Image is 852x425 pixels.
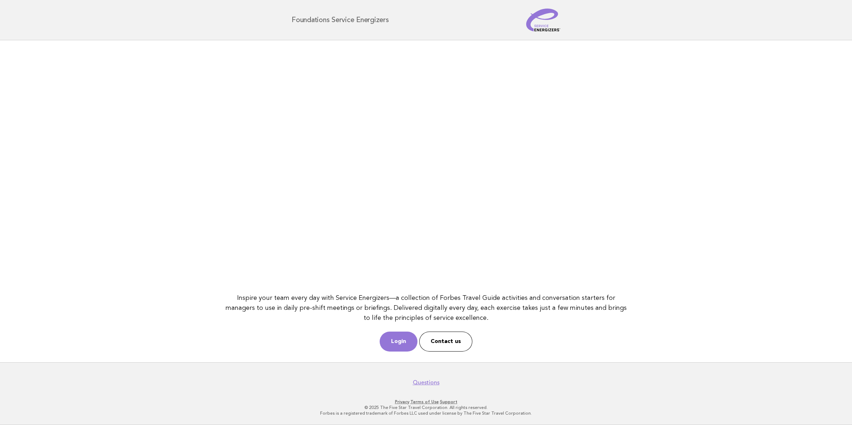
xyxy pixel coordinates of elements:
a: Contact us [419,332,472,352]
p: © 2025 The Five Star Travel Corporation. All rights reserved. [208,405,644,410]
img: Service Energizers [526,9,560,31]
iframe: YouTube video player [222,51,631,281]
p: · · [208,399,644,405]
a: Privacy [395,399,409,404]
a: Terms of Use [410,399,439,404]
h1: Foundations Service Energizers [292,16,389,24]
a: Questions [413,379,440,386]
p: Forbes is a registered trademark of Forbes LLC used under license by The Five Star Travel Corpora... [208,410,644,416]
a: Login [380,332,417,352]
p: Inspire your team every day with Service Energizers—a collection of Forbes Travel Guide activitie... [222,293,631,323]
a: Support [440,399,457,404]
